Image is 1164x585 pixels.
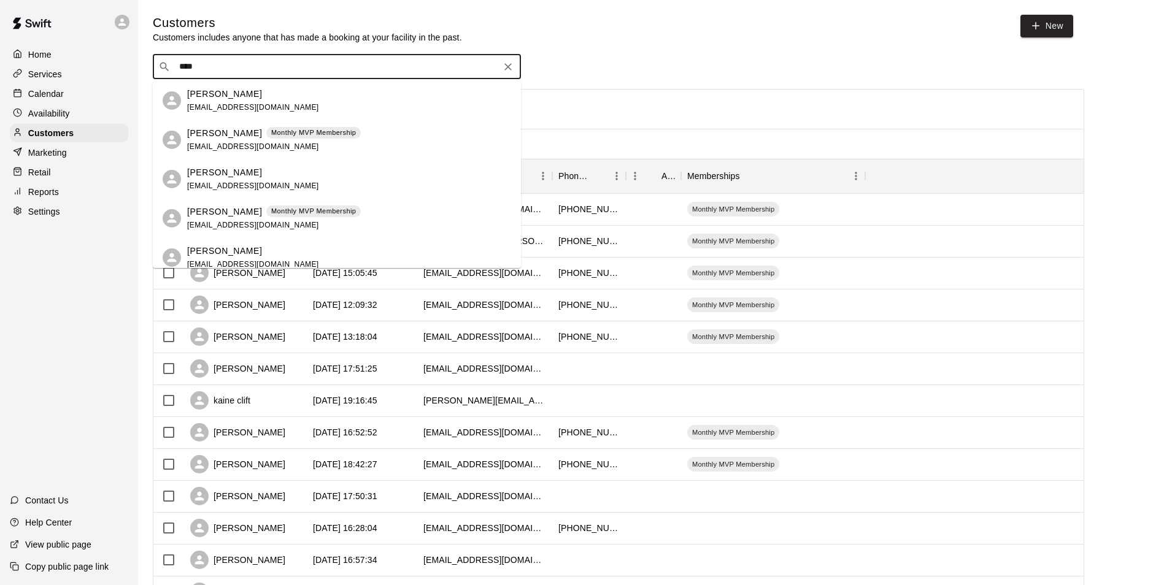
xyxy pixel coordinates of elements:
div: +18705717283 [558,299,620,311]
a: Reports [10,183,128,201]
button: Sort [590,167,607,185]
div: ambrosekobb0@gmail.com [423,554,546,566]
p: Reports [28,186,59,198]
div: [PERSON_NAME] [190,487,285,505]
p: Retail [28,166,51,178]
div: hparker610@gmail.com [423,267,546,279]
span: Monthly MVP Membership [687,300,779,310]
a: Calendar [10,85,128,103]
span: [EMAIL_ADDRESS][DOMAIN_NAME] [187,221,319,229]
div: Paula Tucker [163,91,181,110]
div: Phone Number [558,159,590,193]
div: 2025-08-02 13:18:04 [313,331,377,343]
div: dharbison@trisulgroup.com [423,362,546,375]
div: Monthly MVP Membership [687,425,779,440]
div: [PERSON_NAME] [190,551,285,569]
div: [PERSON_NAME] [190,359,285,378]
button: Menu [534,167,552,185]
span: Monthly MVP Membership [687,459,779,469]
div: Memberships [681,159,865,193]
a: Retail [10,163,128,182]
div: sandarx@yahoo.com [423,490,546,502]
div: +19186405426 [558,267,620,279]
div: kaine clift [190,391,250,410]
div: Monthly MVP Membership [687,234,779,248]
p: Marketing [28,147,67,159]
p: Home [28,48,52,61]
div: Paul Davis [163,209,181,227]
div: sandbarx@yahoo.com [423,522,546,534]
span: Monthly MVP Membership [687,427,779,437]
div: [PERSON_NAME] [190,264,285,282]
span: Monthly MVP Membership [687,268,779,278]
a: Customers [10,124,128,142]
div: 2025-07-15 16:57:34 [313,554,377,566]
div: Paul Garrett [163,248,181,267]
p: Monthly MVP Membership [271,206,356,216]
p: [PERSON_NAME] [187,205,262,218]
p: Help Center [25,516,72,529]
div: Paul Smith [163,131,181,149]
div: ashlee.patterson89@yahoo.com [423,299,546,311]
div: 2025-07-19 18:42:27 [313,458,377,470]
div: +19038243965 [558,458,620,470]
span: [EMAIL_ADDRESS][DOMAIN_NAME] [187,142,319,151]
span: [EMAIL_ADDRESS][DOMAIN_NAME] [187,103,319,112]
button: Menu [607,167,626,185]
span: [EMAIL_ADDRESS][DOMAIN_NAME] [187,260,319,269]
div: +16014313716 [558,522,620,534]
div: Phone Number [552,159,626,193]
div: 2025-07-19 17:50:31 [313,490,377,502]
p: Contact Us [25,494,69,507]
div: julie.clift@faulkepanthers.org [423,394,546,407]
div: 2025-07-21 16:52:52 [313,426,377,438]
div: Monthly MVP Membership [687,297,779,312]
div: 2025-07-21 19:16:45 [313,394,377,407]
div: Search customers by name or email [153,55,521,79]
div: [PERSON_NAME] [190,519,285,537]
div: Age [626,159,681,193]
p: Customers includes anyone that has made a booking at your facility in the past. [153,31,462,44]
div: [PERSON_NAME] [190,423,285,442]
div: Monthly MVP Membership [687,202,779,216]
p: Services [28,68,62,80]
div: Email [417,159,552,193]
div: Age [661,159,675,193]
div: +18705718641 [558,426,620,438]
button: Sort [740,167,757,185]
p: [PERSON_NAME] [187,166,262,179]
button: Sort [644,167,661,185]
button: Clear [499,58,517,75]
div: mrslaceychuffman@gmail.com [423,458,546,470]
p: Calendar [28,88,64,100]
div: Monthly MVP Membership [687,329,779,344]
div: 2025-07-19 16:28:04 [313,522,377,534]
div: +18705572200 [558,331,620,343]
p: Monthly MVP Membership [271,128,356,138]
div: [PERSON_NAME] [190,455,285,473]
div: ashleysue1999@gmail.com [423,426,546,438]
a: Services [10,65,128,83]
div: shelbydickinson0820@yahoo.com [423,331,546,343]
p: View public page [25,538,91,551]
p: [PERSON_NAME] [187,245,262,258]
span: [EMAIL_ADDRESS][DOMAIN_NAME] [187,182,319,190]
button: Menu [847,167,865,185]
a: Home [10,45,128,64]
p: Copy public page link [25,560,109,573]
a: Marketing [10,143,128,162]
p: Availability [28,107,70,120]
p: [PERSON_NAME] [187,88,262,101]
div: David Lee [163,170,181,188]
h5: Customers [153,15,462,31]
div: Memberships [687,159,740,193]
div: 2025-08-01 17:51:25 [313,362,377,375]
div: 2025-08-04 12:09:32 [313,299,377,311]
div: +19037172186 [558,235,620,247]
